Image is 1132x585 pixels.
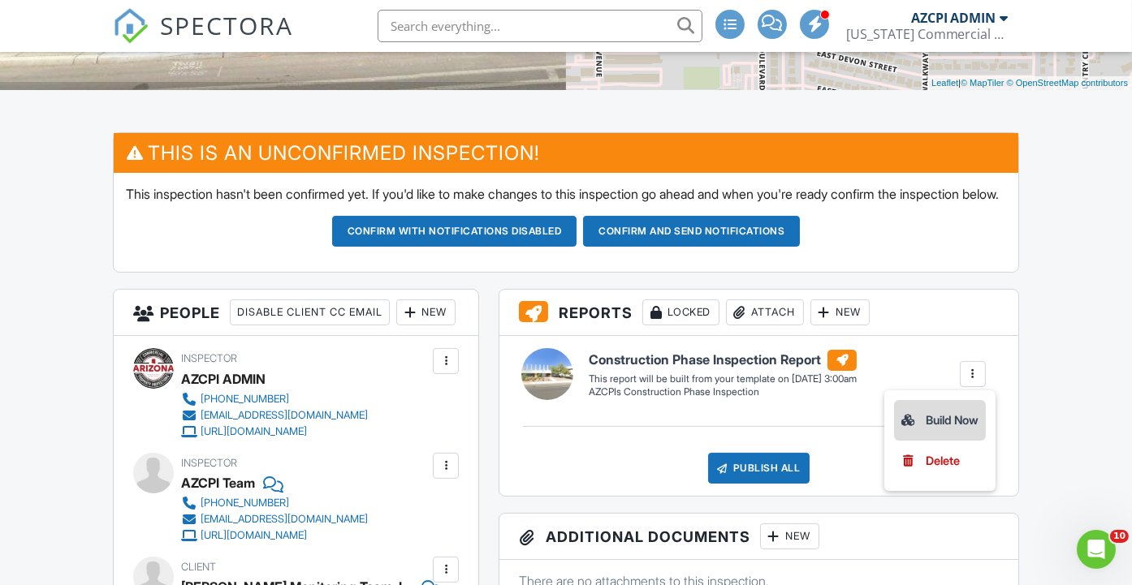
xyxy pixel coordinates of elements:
img: The Best Home Inspection Software - Spectora [113,8,149,44]
span: Inspector [181,457,237,469]
div: [EMAIL_ADDRESS][DOMAIN_NAME] [201,513,368,526]
h6: Construction Phase Inspection Report [589,350,857,371]
div: Arizona Commercial Property Inspections [846,26,1009,42]
a: © MapTiler [961,78,1005,88]
a: [PHONE_NUMBER] [181,391,368,407]
div: AZCPI ADMIN [181,367,266,391]
div: AZCPIs Construction Phase Inspection [589,385,857,399]
input: Search everything... [378,10,702,42]
h3: Additional Documents [499,514,1018,560]
span: Inspector [181,352,237,364]
div: | [927,76,1132,90]
div: [EMAIL_ADDRESS][DOMAIN_NAME] [201,409,368,422]
h3: Reports [499,290,1018,336]
div: AZCPI ADMIN [911,10,996,26]
span: 10 [1110,530,1129,543]
h3: People [114,290,478,336]
div: Build Now [901,411,979,430]
div: Locked [642,299,719,325]
div: This report will be built from your template on [DATE] 3:00am [589,372,857,385]
div: Attach [726,299,804,325]
a: Leaflet [931,78,958,88]
iframe: Intercom live chat [1077,530,1116,569]
a: SPECTORA [113,22,293,56]
span: Client [181,561,216,573]
div: New [810,299,870,325]
div: [PHONE_NUMBER] [201,497,289,510]
a: [PHONE_NUMBER] [181,495,368,511]
div: [URL][DOMAIN_NAME] [201,529,307,542]
div: Disable Client CC Email [230,299,390,325]
a: [EMAIL_ADDRESS][DOMAIN_NAME] [181,407,368,424]
div: Delete [927,452,961,470]
a: [URL][DOMAIN_NAME] [181,424,368,440]
a: © OpenStreetMap contributors [1007,78,1128,88]
span: SPECTORA [160,8,293,42]
div: New [760,523,819,549]
p: This inspection hasn't been confirmed yet. If you'd like to make changes to this inspection go ah... [126,185,1005,203]
a: Delete [901,452,979,470]
a: [URL][DOMAIN_NAME] [181,527,368,544]
button: Confirm with notifications disabled [332,216,577,247]
h3: This is an Unconfirmed Inspection! [114,133,1018,173]
div: [PHONE_NUMBER] [201,393,289,406]
a: Build Now [894,400,986,441]
div: Publish All [708,453,810,484]
button: Confirm and send notifications [583,216,800,247]
div: [URL][DOMAIN_NAME] [201,425,307,438]
div: AZCPI Team [181,471,255,495]
a: [EMAIL_ADDRESS][DOMAIN_NAME] [181,511,368,527]
div: New [396,299,456,325]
